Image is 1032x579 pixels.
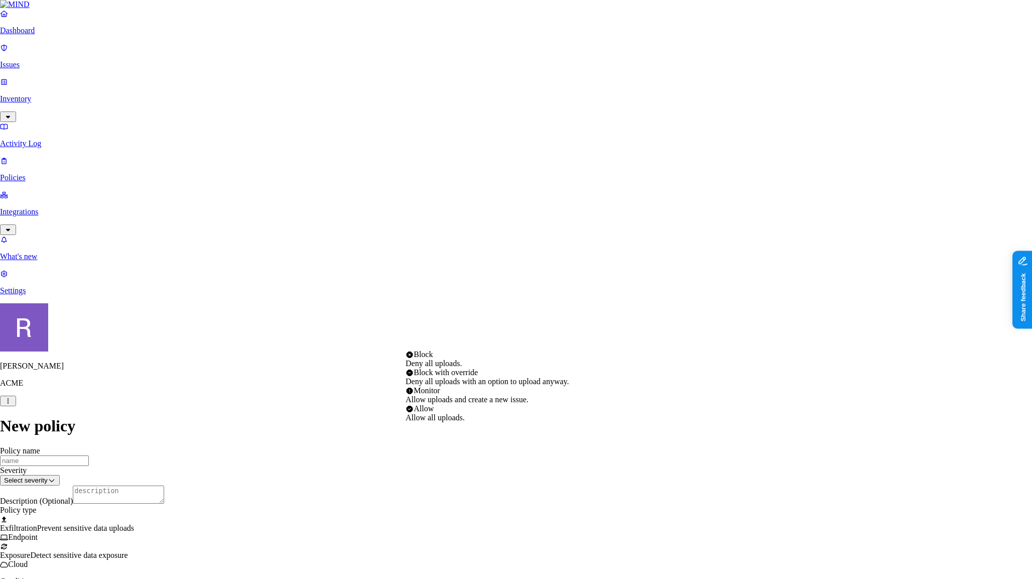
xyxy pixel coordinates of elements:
span: Allow [414,404,434,413]
span: Allow all uploads. [406,413,465,422]
span: Deny all uploads with an option to upload anyway. [406,377,569,386]
span: Monitor [414,386,440,395]
span: Deny all uploads. [406,359,462,368]
span: Block with override [414,368,478,377]
span: Allow uploads and create a new issue. [406,395,529,404]
span: Block [414,350,433,359]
